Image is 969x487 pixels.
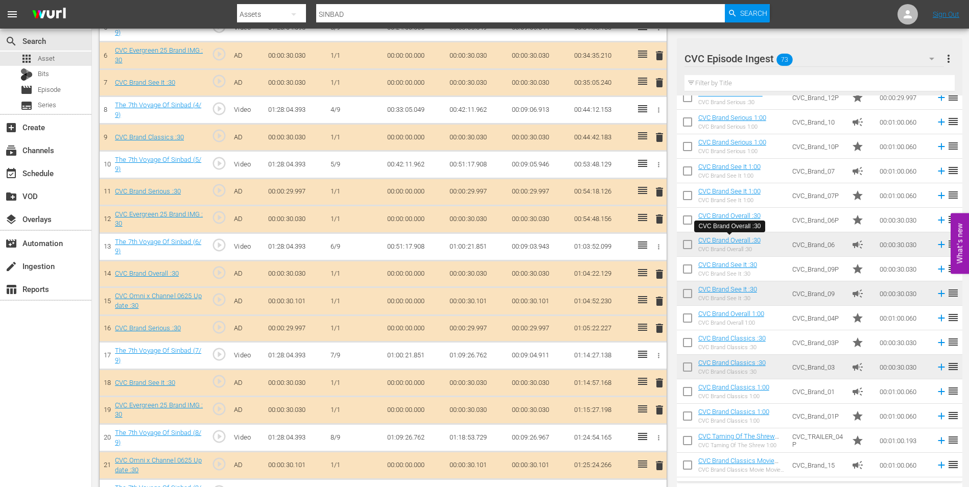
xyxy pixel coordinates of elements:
td: 1/1 [326,69,383,96]
td: CVC_Brand_03 [788,355,847,379]
td: 1/1 [326,42,383,69]
a: CVC Brand See It 1:00 [698,187,761,195]
td: 00:00:00.000 [383,124,445,151]
td: 18 [100,370,111,397]
td: 00:00:30.030 [445,205,508,233]
a: The 7th Voyage Of Sinbad (4/9) [115,101,201,118]
svg: Add to Episode [936,263,947,275]
td: 00:00:29.997 [264,315,326,342]
td: AD [230,42,264,69]
td: CVC_Brand_12P [788,85,847,110]
svg: Add to Episode [936,386,947,397]
a: CVC Brand Serious 1:00 [698,114,766,121]
td: AD [230,287,264,315]
td: 1/1 [326,396,383,424]
span: star [852,91,864,104]
svg: Add to Episode [936,312,947,324]
td: 00:00:30.030 [445,370,508,397]
td: AD [230,69,264,96]
a: The 7th Voyage Of Sinbad (3/9) [115,19,201,36]
button: Open Feedback Widget [951,213,969,274]
span: Ad [852,385,864,398]
span: reorder [947,409,959,422]
span: Episode [20,84,33,96]
a: CVC Brand See It :30 [115,79,175,86]
td: 8/9 [326,424,383,452]
td: CVC_Brand_04P [788,306,847,330]
span: reorder [947,336,959,348]
span: Promo [852,410,864,422]
td: 12 [100,205,111,233]
td: 7/9 [326,342,383,370]
svg: Add to Episode [936,92,947,103]
td: CVC_Brand_06P [788,208,847,232]
svg: Add to Episode [936,214,947,226]
td: 00:09:26.967 [508,424,570,452]
td: 00:00:30.030 [264,370,326,397]
div: CVC Brand Classics 1:00 [698,393,769,400]
a: CVC Brand Classics :30 [698,334,766,342]
td: 16 [100,315,111,342]
span: Asset [38,54,55,64]
td: 6/9 [326,233,383,260]
td: 00:42:11.962 [383,151,445,178]
a: CVC Omni x Channel 0625 Update :30 [115,292,202,309]
td: 00:01:00.060 [876,159,932,183]
td: CVC_Brand_07P [788,183,847,208]
td: 01:28:04.393 [264,96,326,124]
td: 00:00:00.000 [383,315,445,342]
td: AD [230,370,264,397]
td: 5/9 [326,151,383,178]
a: CVC Brand See It :30 [115,379,175,386]
td: 9 [100,124,111,151]
span: play_circle_outline [211,347,227,362]
td: CVC_Brand_06 [788,232,847,257]
td: 01:00:21.851 [383,342,445,370]
span: Search [5,35,17,47]
span: campaign [852,116,864,128]
td: 00:00:30.030 [508,370,570,397]
button: delete [653,403,666,418]
td: 00:00:30.101 [264,287,326,315]
td: 00:00:00.000 [383,287,445,315]
td: 00:00:30.030 [876,330,932,355]
td: 00:00:29.997 [264,178,326,205]
span: Ad [852,287,864,300]
span: Promo [852,214,864,226]
button: delete [653,76,666,90]
td: 00:44:12.153 [570,96,632,124]
td: 6 [100,42,111,69]
td: 00:01:00.060 [876,110,932,134]
td: 00:01:00.060 [876,134,932,159]
a: CVC Evergreen 25 Brand IMG :30 [115,46,203,64]
td: 14 [100,260,111,287]
td: AD [230,315,264,342]
span: delete [653,404,666,416]
span: Ad [852,238,864,251]
td: 00:44:42.183 [570,124,632,151]
button: delete [653,321,666,336]
img: ans4CAIJ8jUAAAAAAAAAAAAAAAAAAAAAAAAgQb4GAAAAAAAAAAAAAAAAAAAAAAAAJMjXAAAAAAAAAAAAAAAAAAAAAAAAgAT5G... [25,3,74,27]
td: Video [230,342,264,370]
td: AD [230,124,264,151]
span: play_circle_outline [211,237,227,253]
td: CVC_Brand_09 [788,281,847,306]
td: 7 [100,69,111,96]
a: CVC Evergreen 25 Brand IMG :30 [115,210,203,228]
td: 00:35:05.240 [570,69,632,96]
div: CVC Brand Classics 1:00 [698,418,769,424]
span: delete [653,268,666,280]
td: 00:00:29.997 [445,178,508,205]
span: reorder [947,311,959,324]
button: delete [653,458,666,473]
span: delete [653,77,666,89]
td: 10 [100,151,111,178]
span: Ingestion [5,260,17,273]
a: The 7th Voyage Of Sinbad (6/9) [115,238,201,255]
span: Asset [20,53,33,65]
td: CVC_Brand_09P [788,257,847,281]
span: Reports [5,283,17,296]
td: 00:00:30.030 [445,42,508,69]
td: CVC_Brand_01 [788,379,847,404]
button: delete [653,212,666,227]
